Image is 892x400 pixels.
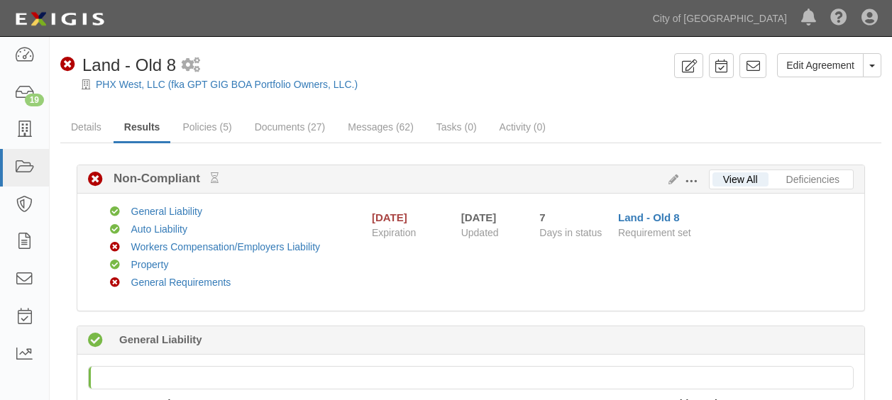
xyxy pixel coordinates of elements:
a: Property [131,259,169,270]
a: Documents (27) [244,113,336,141]
i: Compliant [110,225,120,235]
span: Updated [461,227,499,238]
a: Activity (0) [489,113,556,141]
a: Results [114,113,171,143]
a: Messages (62) [337,113,424,141]
a: View All [712,172,769,187]
a: General Requirements [131,277,231,288]
a: Workers Compensation/Employers Liability [131,241,321,252]
b: General Liability [119,332,202,347]
i: Help Center - Complianz [830,10,847,27]
b: Non-Compliant [103,170,219,187]
a: City of [GEOGRAPHIC_DATA] [646,4,794,33]
div: [DATE] [461,210,519,225]
a: General Liability [131,206,202,217]
span: Land - Old 8 [82,55,176,74]
a: Deficiencies [776,172,850,187]
i: Non-Compliant [88,172,103,187]
img: logo-5460c22ac91f19d4615b14bd174203de0afe785f0fc80cf4dbbc73dc1793850b.png [11,6,109,32]
span: Requirement set [618,227,691,238]
i: Compliant [110,260,120,270]
a: Edit Agreement [777,53,864,77]
div: 19 [25,94,44,106]
div: Land - Old 8 [60,53,176,77]
i: Non-Compliant [110,243,120,252]
a: Details [60,113,112,141]
i: Non-Compliant [60,57,75,72]
a: Auto Liability [131,223,187,235]
a: Policies (5) [172,113,242,141]
span: Days in status [539,227,602,238]
a: Land - Old 8 [618,211,680,223]
a: Edit Results [663,174,678,185]
span: Expiration [372,226,451,240]
i: 1 scheduled workflow [182,58,200,73]
div: Since 10/01/2025 [539,210,607,225]
a: Tasks (0) [426,113,488,141]
i: Compliant 99 days (since 07/01/2025) [88,333,103,348]
small: Pending Review [211,172,219,184]
a: PHX West, LLC (fka GPT GIG BOA Portfolio Owners, LLC.) [96,79,358,90]
i: Non-Compliant [110,278,120,288]
div: [DATE] [372,210,407,225]
i: Compliant [110,207,120,217]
